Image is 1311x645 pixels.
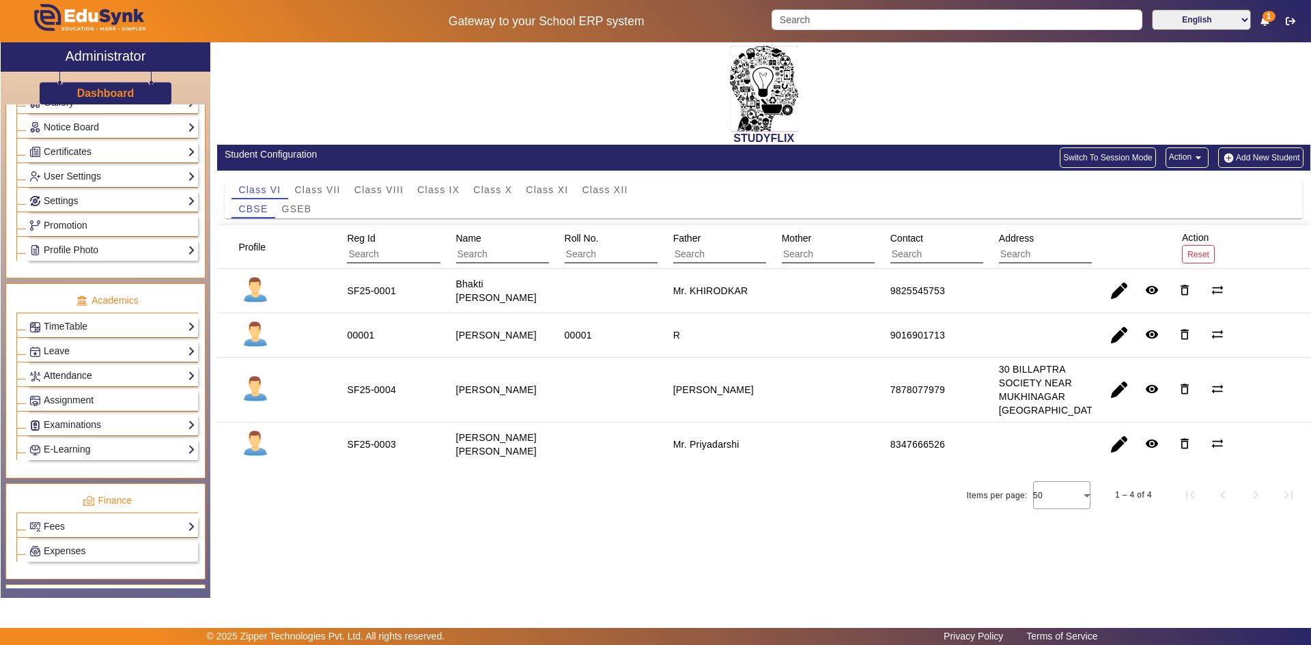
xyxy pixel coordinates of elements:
[217,132,1310,145] h2: STUDYFLIX
[1166,147,1209,168] button: Action
[730,46,798,132] img: 2da83ddf-6089-4dce-a9e2-416746467bdd
[76,86,135,100] a: Dashboard
[238,185,281,195] span: Class VI
[886,226,1030,268] div: Contact
[342,226,486,268] div: Reg Id
[238,242,266,253] span: Profile
[1174,478,1207,511] button: First page
[238,318,272,352] img: profile.png
[16,493,198,508] p: Finance
[1263,11,1275,22] span: 1
[782,246,904,263] input: Search
[456,384,537,395] staff-with-status: [PERSON_NAME]
[1211,437,1224,450] mat-icon: sync_alt
[1,42,210,72] a: Administrator
[673,233,701,244] span: Father
[16,293,198,308] p: Academics
[1145,328,1159,341] mat-icon: remove_red_eye
[1178,437,1192,450] mat-icon: delete_outline
[890,284,945,298] div: 9825545753
[1239,478,1272,511] button: Next page
[999,233,1034,244] span: Address
[782,233,812,244] span: Mother
[1145,437,1159,450] mat-icon: remove_red_eye
[44,220,87,231] span: Promotion
[30,220,40,231] img: Branchoperations.png
[890,328,945,342] div: 9016901713
[238,427,272,461] img: profile.png
[347,383,396,397] div: SF25-0004
[777,226,921,268] div: Mother
[1145,382,1159,396] mat-icon: remove_red_eye
[347,438,396,451] div: SF25-0003
[473,185,512,195] span: Class X
[234,235,283,259] div: Profile
[238,204,268,214] span: CBSE
[347,233,375,244] span: Reg Id
[1211,328,1224,341] mat-icon: sync_alt
[673,383,754,397] div: [PERSON_NAME]
[76,295,88,307] img: academic.png
[1218,147,1303,168] button: Add New Student
[1145,283,1159,297] mat-icon: remove_red_eye
[967,489,1028,502] div: Items per page:
[66,48,146,64] h2: Administrator
[673,438,739,451] div: Mr. Priyadarshi
[295,185,341,195] span: Class VII
[456,330,537,341] staff-with-status: [PERSON_NAME]
[347,328,374,342] div: 00001
[29,392,195,408] a: Assignment
[347,284,396,298] div: SF25-0001
[890,438,945,451] div: 8347666526
[1222,152,1236,164] img: add-new-student.png
[347,246,469,263] input: Search
[77,87,135,100] h3: Dashboard
[1211,382,1224,396] mat-icon: sync_alt
[1177,225,1220,268] div: Action
[1207,478,1239,511] button: Previous page
[668,226,813,268] div: Father
[1178,328,1192,341] mat-icon: delete_outline
[282,204,312,214] span: GSEB
[30,546,40,556] img: Payroll.png
[1178,382,1192,396] mat-icon: delete_outline
[335,14,757,29] h5: Gateway to your School ERP system
[565,246,687,263] input: Search
[937,627,1010,645] a: Privacy Policy
[29,218,195,233] a: Promotion
[673,246,795,263] input: Search
[207,629,445,644] p: © 2025 Zipper Technologies Pvt. Ltd. All rights reserved.
[526,185,568,195] span: Class XI
[999,362,1101,417] div: 30 BILLAPTRA SOCIETY NEAR MUKHINAGAR [GEOGRAPHIC_DATA]
[456,278,537,303] staff-with-status: Bhakti [PERSON_NAME]
[1060,147,1156,168] button: Switch To Session Mode
[29,543,195,559] a: Expenses
[238,373,272,407] img: profile.png
[890,233,923,244] span: Contact
[999,246,1121,263] input: Search
[1115,488,1152,502] div: 1 – 4 of 4
[1272,478,1305,511] button: Last page
[225,147,757,162] div: Student Configuration
[238,274,272,308] img: profile.png
[1192,151,1205,164] mat-icon: arrow_drop_down
[417,185,460,195] span: Class IX
[1019,627,1104,645] a: Terms of Service
[1178,283,1192,297] mat-icon: delete_outline
[354,185,404,195] span: Class VIII
[890,246,1013,263] input: Search
[456,233,481,244] span: Name
[451,226,595,268] div: Name
[1211,283,1224,297] mat-icon: sync_alt
[44,395,94,405] span: Assignment
[560,226,704,268] div: Roll No.
[994,226,1138,268] div: Address
[456,246,578,263] input: Search
[565,328,592,342] div: 00001
[83,495,95,507] img: finance.png
[1182,245,1215,263] button: Reset
[456,432,537,457] staff-with-status: [PERSON_NAME] [PERSON_NAME]
[890,383,945,397] div: 7878077979
[44,545,85,556] span: Expenses
[30,396,40,406] img: Assignments.png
